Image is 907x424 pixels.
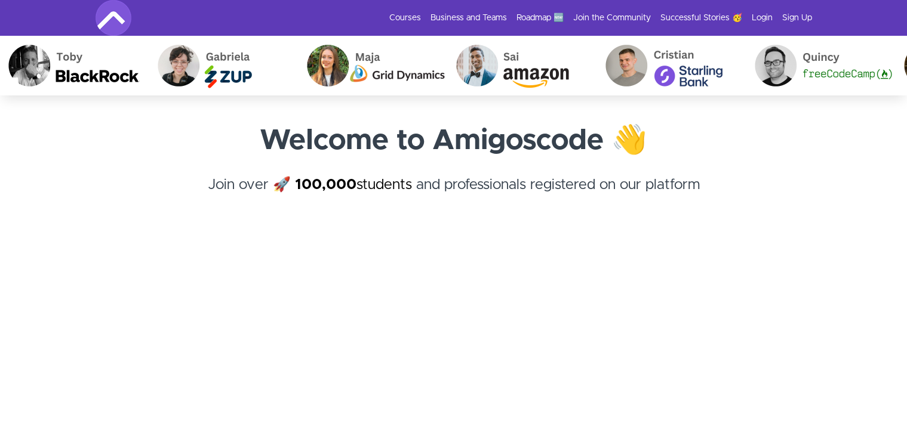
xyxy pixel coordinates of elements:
a: Business and Teams [431,12,507,24]
a: Join the Community [573,12,651,24]
img: Quincy [745,36,894,95]
img: Sai [447,36,596,95]
h4: Join over 🚀 and professionals registered on our platform [96,174,812,217]
strong: 100,000 [295,178,356,192]
strong: Welcome to Amigoscode 👋 [260,126,647,155]
a: Login [752,12,773,24]
a: Roadmap 🆕 [516,12,564,24]
img: Cristian [596,36,745,95]
img: Gabriela [148,36,297,95]
a: 100,000students [295,178,412,192]
a: Successful Stories 🥳 [660,12,742,24]
a: Courses [389,12,421,24]
a: Sign Up [782,12,812,24]
img: Maja [297,36,447,95]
